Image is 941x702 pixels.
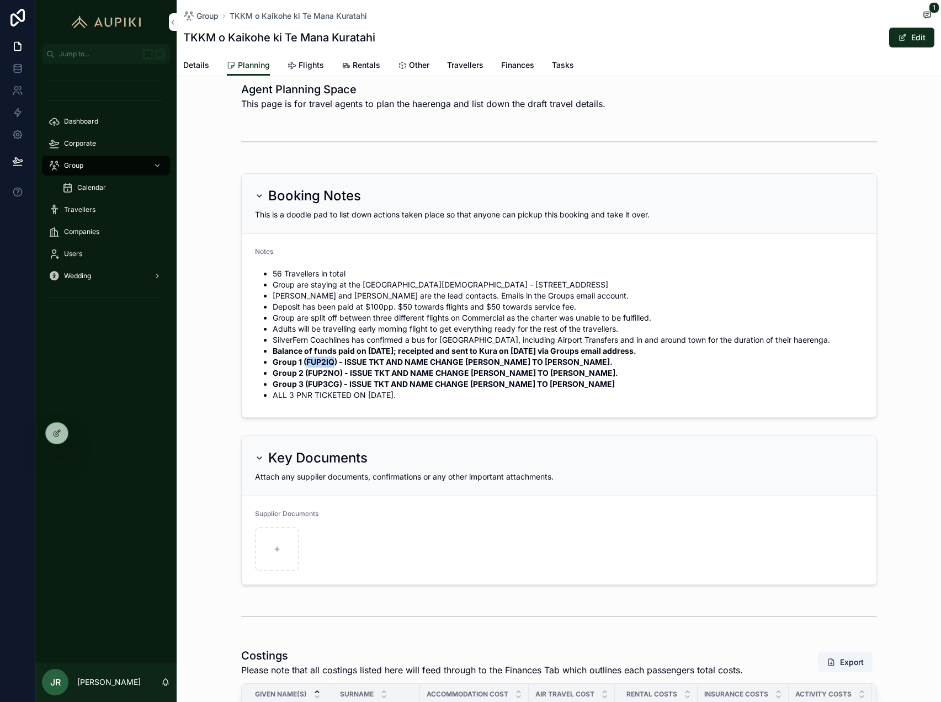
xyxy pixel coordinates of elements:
[42,156,170,175] a: Group
[156,50,164,59] span: K
[42,200,170,220] a: Travellers
[241,97,605,110] span: This page is for travel agents to plan the haerenga and list down the draft travel details.
[626,690,677,699] span: Rental Costs
[273,357,613,366] strong: Group 1 (FUP2IQ) - ISSUE TKT AND NAME CHANGE [PERSON_NAME] TO [PERSON_NAME].
[241,82,605,97] h1: Agent Planning Space
[64,205,95,214] span: Travellers
[77,677,141,688] p: [PERSON_NAME]
[42,222,170,242] a: Companies
[64,249,82,258] span: Users
[501,55,534,77] a: Finances
[183,60,209,71] span: Details
[409,60,429,71] span: Other
[342,55,380,77] a: Rentals
[64,161,83,170] span: Group
[273,301,863,312] li: Deposit has been paid at $100pp. $50 towards flights and $50 towards service fee.
[230,10,367,22] a: TKKM o Kaikohe ki Te Mana Kuratahi
[353,60,380,71] span: Rentals
[255,472,554,481] span: Attach any supplier documents, confirmations or any other important attachments.
[273,268,863,279] li: 56 Travellers in total
[795,690,852,699] span: Activity Costs
[552,60,574,71] span: Tasks
[447,60,483,71] span: Travellers
[427,690,508,699] span: Accommodation Cost
[238,60,270,71] span: Planning
[64,272,91,280] span: Wedding
[196,10,219,22] span: Group
[273,390,863,401] li: ALL 3 PNR TICKETED ON [DATE].
[273,368,618,377] strong: Group 2 (FUP2NO) - ISSUE TKT AND NAME CHANGE [PERSON_NAME] TO [PERSON_NAME].
[64,139,96,148] span: Corporate
[398,55,429,77] a: Other
[889,28,934,47] button: Edit
[255,690,307,699] span: Given Name(s)
[42,44,170,64] button: Jump to...K
[241,663,743,677] span: Please note that all costings listed here will feed through to the Finances Tab which outlines ea...
[929,2,939,13] span: 1
[299,60,324,71] span: Flights
[273,323,863,334] li: Adults will be travelling early morning flight to get everything ready for the rest of the travel...
[77,183,106,192] span: Calendar
[241,648,743,663] h1: Costings
[273,334,863,345] li: SilverFern Coachlines has confirmed a bus for [GEOGRAPHIC_DATA], including Airport Transfers and ...
[183,30,375,45] h1: TKKM o Kaikohe ki Te Mana Kuratahi
[50,676,61,689] span: JR
[273,279,863,290] li: Group are staying at the [GEOGRAPHIC_DATA][DEMOGRAPHIC_DATA] - [STREET_ADDRESS]
[288,55,324,77] a: Flights
[35,64,177,320] div: scrollable content
[59,50,138,59] span: Jump to...
[273,379,615,389] strong: Group 3 (FUP3CG) - ISSUE TKT AND NAME CHANGE [PERSON_NAME] TO [PERSON_NAME]
[183,55,209,77] a: Details
[255,210,650,219] span: This is a doodle pad to list down actions taken place so that anyone can pickup this booking and ...
[66,13,146,31] img: App logo
[447,55,483,77] a: Travellers
[818,652,873,672] button: Export
[268,449,368,467] h2: Key Documents
[340,690,374,699] span: Surname
[64,117,98,126] span: Dashboard
[920,9,934,23] button: 1
[535,690,594,699] span: Air Travel Cost
[42,111,170,131] a: Dashboard
[552,55,574,77] a: Tasks
[273,290,863,301] li: [PERSON_NAME] and [PERSON_NAME] are the lead contacts. Emails in the Groups email account.
[255,509,318,518] span: Supplier Documents
[255,247,273,256] span: Notes
[704,690,768,699] span: Insurance Costs
[273,346,636,355] strong: Balance of funds paid on [DATE]; receipted and sent to Kura on [DATE] via Groups email address.
[64,227,99,236] span: Companies
[42,134,170,153] a: Corporate
[273,312,863,323] li: Group are split off between three different flights on Commercial as the charter was unable to be...
[42,244,170,264] a: Users
[55,178,170,198] a: Calendar
[42,266,170,286] a: Wedding
[501,60,534,71] span: Finances
[227,55,270,76] a: Planning
[183,10,219,22] a: Group
[268,187,361,205] h2: Booking Notes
